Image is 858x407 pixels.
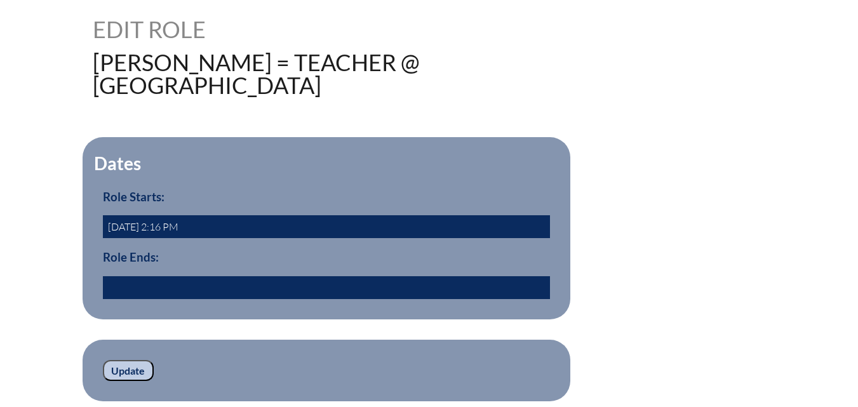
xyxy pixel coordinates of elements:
[103,190,550,204] h3: Role Starts:
[103,250,550,264] h3: Role Ends:
[93,51,510,97] h1: [PERSON_NAME] = Teacher @ [GEOGRAPHIC_DATA]
[93,18,349,41] h1: Edit Role
[103,360,154,382] input: Update
[93,152,142,174] legend: Dates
